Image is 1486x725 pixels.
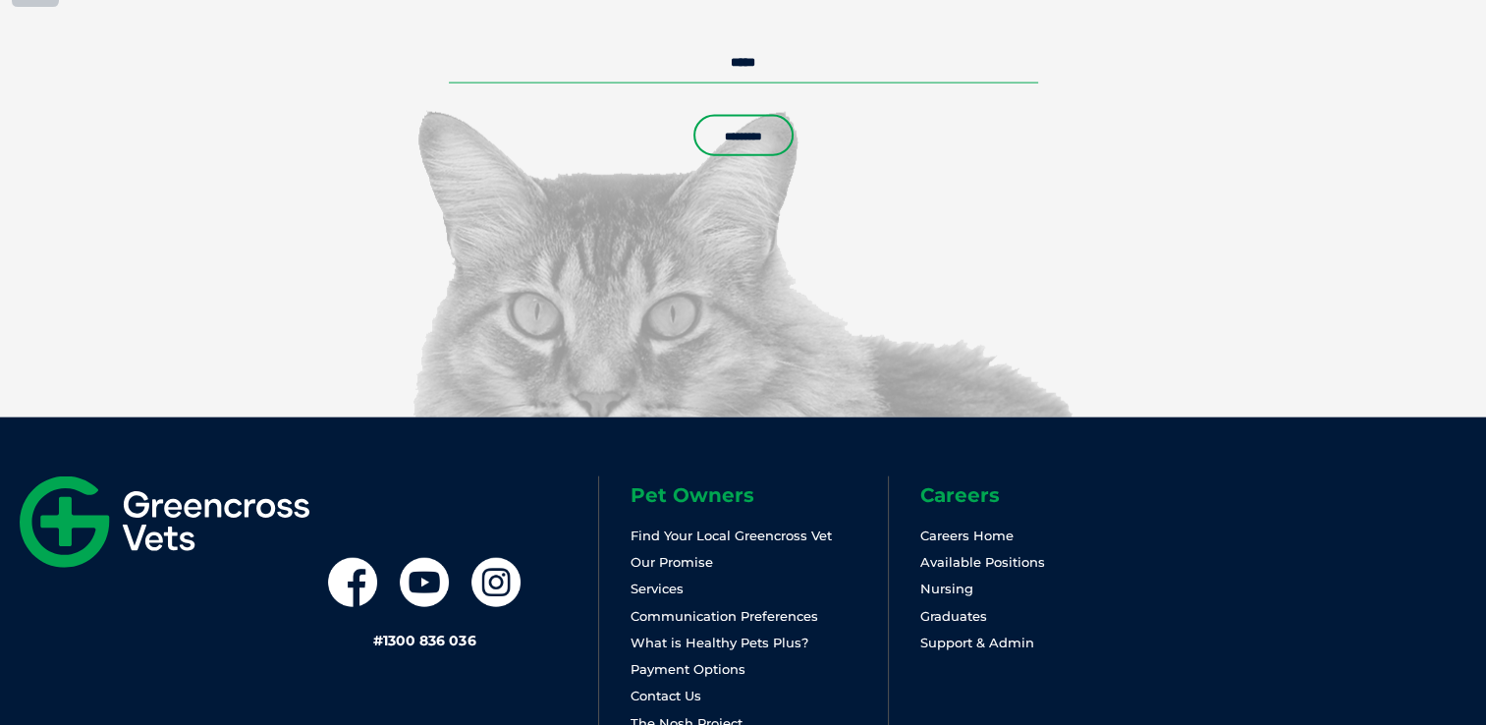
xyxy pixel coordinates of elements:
[373,632,475,649] a: #1300 836 036
[631,554,713,570] a: Our Promise
[920,554,1045,570] a: Available Positions
[920,528,1014,543] a: Careers Home
[631,485,888,505] h6: Pet Owners
[631,608,818,624] a: Communication Preferences
[920,608,987,624] a: Graduates
[920,581,973,596] a: Nursing
[920,635,1034,650] a: Support & Admin
[373,632,383,649] span: #
[631,581,684,596] a: Services
[631,688,701,703] a: Contact Us
[631,635,808,650] a: What is Healthy Pets Plus?
[631,661,745,677] a: Payment Options
[920,485,1178,505] h6: Careers
[631,528,832,543] a: Find Your Local Greencross Vet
